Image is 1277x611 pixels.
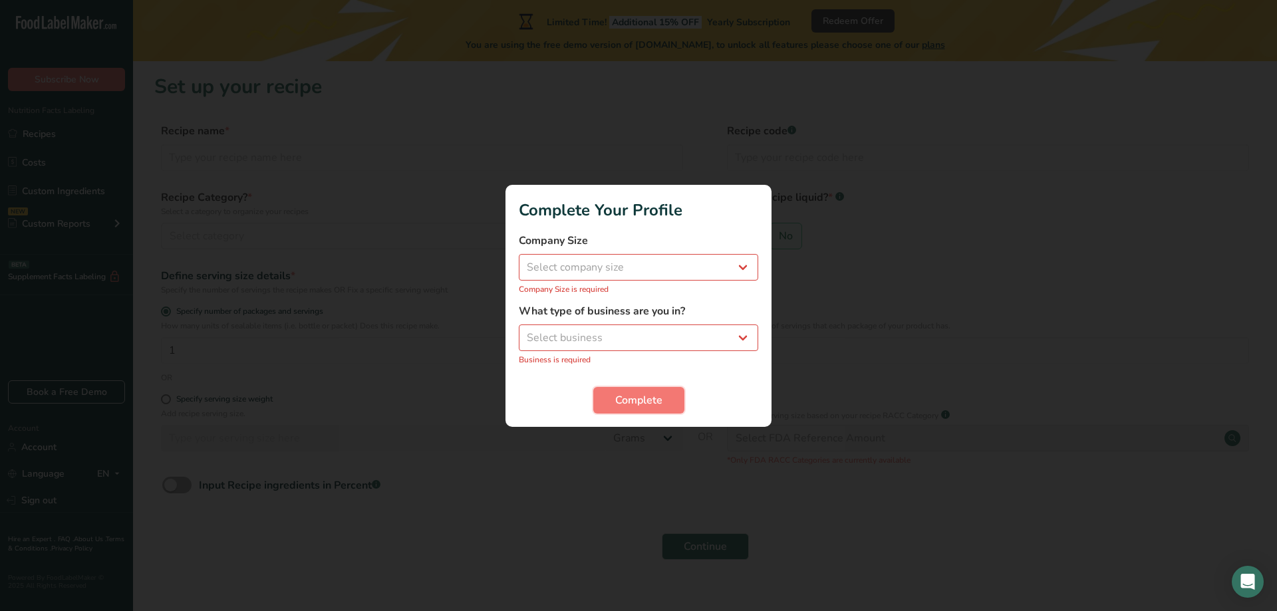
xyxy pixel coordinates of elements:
[519,233,758,249] label: Company Size
[1232,566,1264,598] div: Open Intercom Messenger
[519,198,758,222] h1: Complete Your Profile
[519,354,758,366] p: Business is required
[593,387,684,414] button: Complete
[615,392,662,408] span: Complete
[519,303,758,319] label: What type of business are you in?
[519,283,758,295] p: Company Size is required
